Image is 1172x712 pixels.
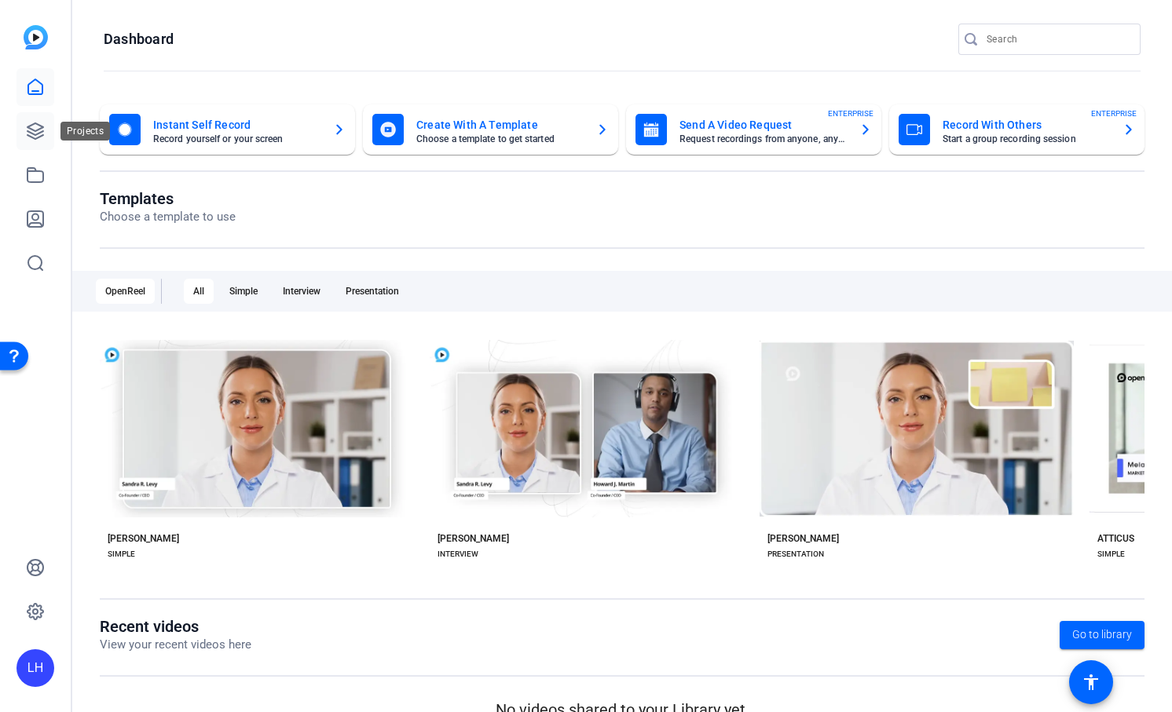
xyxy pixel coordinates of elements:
[679,134,847,144] mat-card-subtitle: Request recordings from anyone, anywhere
[100,189,236,208] h1: Templates
[943,115,1110,134] mat-card-title: Record With Others
[1060,621,1145,649] a: Go to library
[96,279,155,304] div: OpenReel
[108,548,135,560] div: SIMPLE
[153,115,320,134] mat-card-title: Instant Self Record
[104,30,174,49] h1: Dashboard
[16,649,54,687] div: LH
[679,115,847,134] mat-card-title: Send A Video Request
[336,279,408,304] div: Presentation
[100,617,251,636] h1: Recent videos
[153,134,320,144] mat-card-subtitle: Record yourself or your screen
[24,25,48,49] img: blue-gradient.svg
[100,208,236,226] p: Choose a template to use
[60,122,110,141] div: Projects
[438,532,509,545] div: [PERSON_NAME]
[1091,108,1137,119] span: ENTERPRISE
[220,279,267,304] div: Simple
[987,30,1128,49] input: Search
[100,636,251,654] p: View your recent videos here
[767,548,824,560] div: PRESENTATION
[767,532,839,545] div: [PERSON_NAME]
[100,104,355,155] button: Instant Self RecordRecord yourself or your screen
[828,108,874,119] span: ENTERPRISE
[416,115,584,134] mat-card-title: Create With A Template
[416,134,584,144] mat-card-subtitle: Choose a template to get started
[626,104,881,155] button: Send A Video RequestRequest recordings from anyone, anywhereENTERPRISE
[363,104,618,155] button: Create With A TemplateChoose a template to get started
[273,279,330,304] div: Interview
[1072,626,1132,643] span: Go to library
[943,134,1110,144] mat-card-subtitle: Start a group recording session
[184,279,214,304] div: All
[1082,673,1101,692] mat-icon: accessibility
[108,532,179,545] div: [PERSON_NAME]
[438,548,478,560] div: INTERVIEW
[889,104,1145,155] button: Record With OthersStart a group recording sessionENTERPRISE
[1097,548,1125,560] div: SIMPLE
[1097,532,1134,545] div: ATTICUS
